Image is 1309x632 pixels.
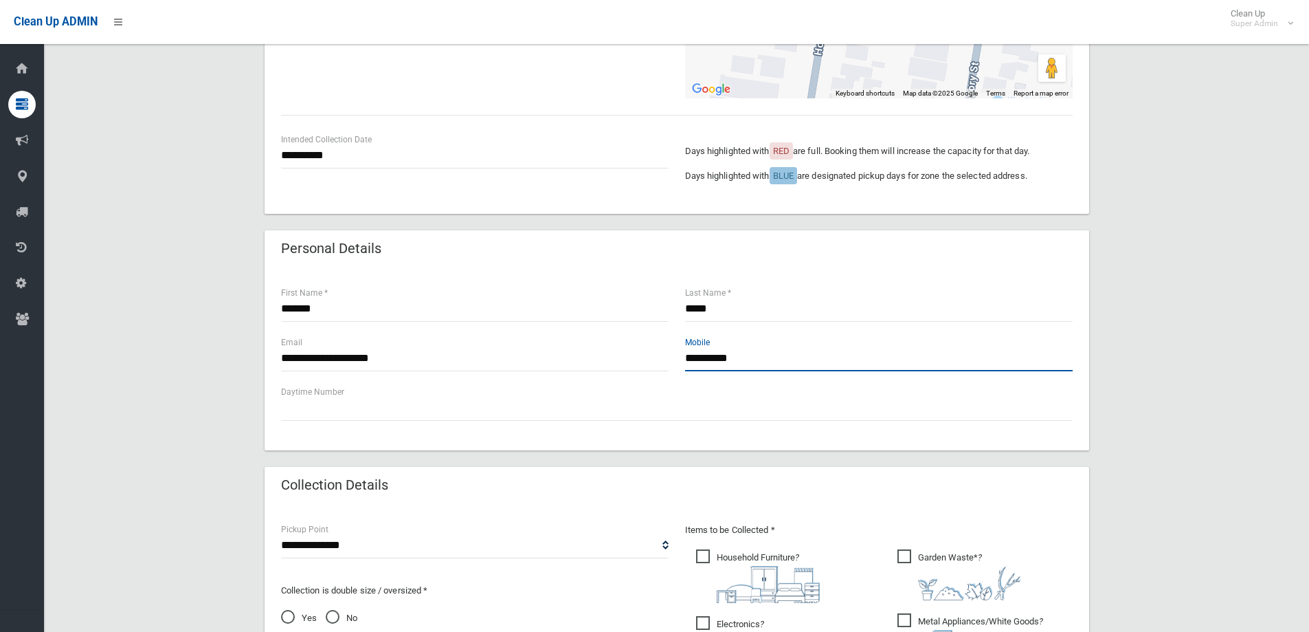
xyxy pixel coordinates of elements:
[773,171,794,181] span: BLUE
[685,168,1073,184] p: Days highlighted with are designated pickup days for zone the selected address.
[326,610,357,626] span: No
[281,610,317,626] span: Yes
[265,235,398,262] header: Personal Details
[689,80,734,98] img: Google
[918,566,1021,600] img: 4fd8a5c772b2c999c83690221e5242e0.png
[689,80,734,98] a: Open this area in Google Maps (opens a new window)
[1224,8,1292,29] span: Clean Up
[1038,54,1066,82] button: Drag Pegman onto the map to open Street View
[1014,89,1069,97] a: Report a map error
[918,552,1021,600] i: ?
[773,146,790,156] span: RED
[1231,19,1278,29] small: Super Admin
[717,552,820,603] i: ?
[685,522,1073,538] p: Items to be Collected *
[281,582,669,599] p: Collection is double size / oversized *
[986,89,1005,97] a: Terms (opens in new tab)
[717,566,820,603] img: aa9efdbe659d29b613fca23ba79d85cb.png
[836,89,895,98] button: Keyboard shortcuts
[897,549,1021,600] span: Garden Waste*
[696,549,820,603] span: Household Furniture
[903,89,978,97] span: Map data ©2025 Google
[14,15,98,28] span: Clean Up ADMIN
[265,472,405,499] header: Collection Details
[685,143,1073,160] p: Days highlighted with are full. Booking them will increase the capacity for that day.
